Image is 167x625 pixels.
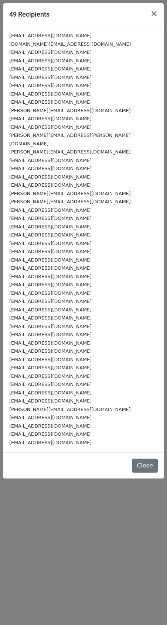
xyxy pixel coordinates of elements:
[9,307,92,312] small: [EMAIL_ADDRESS][DOMAIN_NAME]
[9,215,92,221] small: [EMAIL_ADDRESS][DOMAIN_NAME]
[9,49,92,55] small: [EMAIL_ADDRESS][DOMAIN_NAME]
[9,241,92,246] small: [EMAIL_ADDRESS][DOMAIN_NAME]
[9,99,92,105] small: [EMAIL_ADDRESS][DOMAIN_NAME]
[9,199,131,204] small: [PERSON_NAME][EMAIL_ADDRESS][DOMAIN_NAME]
[9,249,92,254] small: [EMAIL_ADDRESS][DOMAIN_NAME]
[9,423,92,429] small: [EMAIL_ADDRESS][DOMAIN_NAME]
[9,124,92,130] small: [EMAIL_ADDRESS][DOMAIN_NAME]
[9,381,92,387] small: [EMAIL_ADDRESS][DOMAIN_NAME]
[9,9,50,19] h5: 49 Recipients
[9,224,92,229] small: [EMAIL_ADDRESS][DOMAIN_NAME]
[9,398,92,404] small: [EMAIL_ADDRESS][DOMAIN_NAME]
[9,315,92,321] small: [EMAIL_ADDRESS][DOMAIN_NAME]
[9,207,92,213] small: [EMAIL_ADDRESS][DOMAIN_NAME]
[9,83,92,88] small: [EMAIL_ADDRESS][DOMAIN_NAME]
[9,440,92,445] small: [EMAIL_ADDRESS][DOMAIN_NAME]
[9,116,92,121] small: [EMAIL_ADDRESS][DOMAIN_NAME]
[9,282,92,287] small: [EMAIL_ADDRESS][DOMAIN_NAME]
[9,265,92,271] small: [EMAIL_ADDRESS][DOMAIN_NAME]
[9,58,92,63] small: [EMAIL_ADDRESS][DOMAIN_NAME]
[9,75,92,80] small: [EMAIL_ADDRESS][DOMAIN_NAME]
[9,373,92,379] small: [EMAIL_ADDRESS][DOMAIN_NAME]
[9,298,92,304] small: [EMAIL_ADDRESS][DOMAIN_NAME]
[9,191,131,196] small: [PERSON_NAME][EMAIL_ADDRESS][DOMAIN_NAME]
[9,41,131,47] small: [DOMAIN_NAME][EMAIL_ADDRESS][DOMAIN_NAME]
[9,66,92,72] small: [EMAIL_ADDRESS][DOMAIN_NAME]
[9,132,130,146] small: [PERSON_NAME][EMAIL_ADDRESS][PERSON_NAME][DOMAIN_NAME]
[9,365,92,370] small: [EMAIL_ADDRESS][DOMAIN_NAME]
[9,340,92,346] small: [EMAIL_ADDRESS][DOMAIN_NAME]
[150,8,158,19] span: ×
[9,33,92,38] small: [EMAIL_ADDRESS][DOMAIN_NAME]
[9,232,92,238] small: [EMAIL_ADDRESS][DOMAIN_NAME]
[9,91,92,97] small: [EMAIL_ADDRESS][DOMAIN_NAME]
[9,332,92,337] small: [EMAIL_ADDRESS][DOMAIN_NAME]
[9,174,92,180] small: [EMAIL_ADDRESS][DOMAIN_NAME]
[9,290,92,296] small: [EMAIL_ADDRESS][DOMAIN_NAME]
[9,166,92,171] small: [EMAIL_ADDRESS][DOMAIN_NAME]
[9,274,92,279] small: [EMAIL_ADDRESS][DOMAIN_NAME]
[9,348,92,354] small: [EMAIL_ADDRESS][DOMAIN_NAME]
[9,108,131,113] small: [PERSON_NAME][EMAIL_ADDRESS][DOMAIN_NAME]
[9,407,131,412] small: [PERSON_NAME][EMAIL_ADDRESS][DOMAIN_NAME]
[9,415,92,420] small: [EMAIL_ADDRESS][DOMAIN_NAME]
[130,590,167,625] iframe: Chat Widget
[9,324,92,329] small: [EMAIL_ADDRESS][DOMAIN_NAME]
[9,149,131,155] small: [PERSON_NAME][EMAIL_ADDRESS][DOMAIN_NAME]
[9,431,92,437] small: [EMAIL_ADDRESS][DOMAIN_NAME]
[9,158,92,163] small: [EMAIL_ADDRESS][DOMAIN_NAME]
[144,3,164,24] button: Close
[9,390,92,396] small: [EMAIL_ADDRESS][DOMAIN_NAME]
[132,459,158,473] button: Close
[9,182,92,188] small: [EMAIL_ADDRESS][DOMAIN_NAME]
[9,357,92,362] small: [EMAIL_ADDRESS][DOMAIN_NAME]
[9,257,92,263] small: [EMAIL_ADDRESS][DOMAIN_NAME]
